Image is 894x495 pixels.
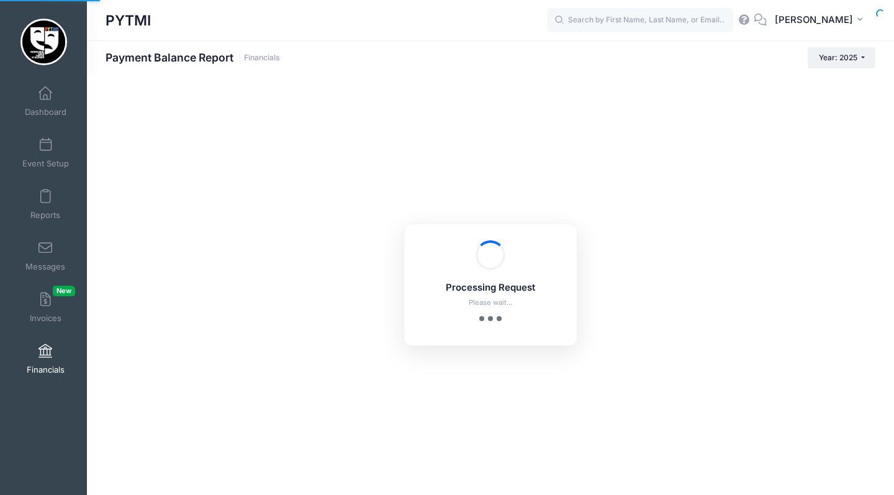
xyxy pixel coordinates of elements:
[25,107,66,117] span: Dashboard
[106,6,151,35] h1: PYTMI
[16,183,75,226] a: Reports
[547,8,733,33] input: Search by First Name, Last Name, or Email...
[16,234,75,278] a: Messages
[767,6,875,35] button: [PERSON_NAME]
[30,210,60,220] span: Reports
[16,79,75,123] a: Dashboard
[420,283,561,294] h5: Processing Request
[25,261,65,272] span: Messages
[53,286,75,296] span: New
[244,53,280,63] a: Financials
[22,158,69,169] span: Event Setup
[16,337,75,381] a: Financials
[819,53,857,62] span: Year: 2025
[16,131,75,175] a: Event Setup
[27,365,65,375] span: Financials
[20,19,67,65] img: PYTMI
[30,313,61,324] span: Invoices
[775,13,853,27] span: [PERSON_NAME]
[808,47,875,68] button: Year: 2025
[16,286,75,329] a: InvoicesNew
[420,297,561,308] p: Please wait...
[106,51,280,64] h1: Payment Balance Report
